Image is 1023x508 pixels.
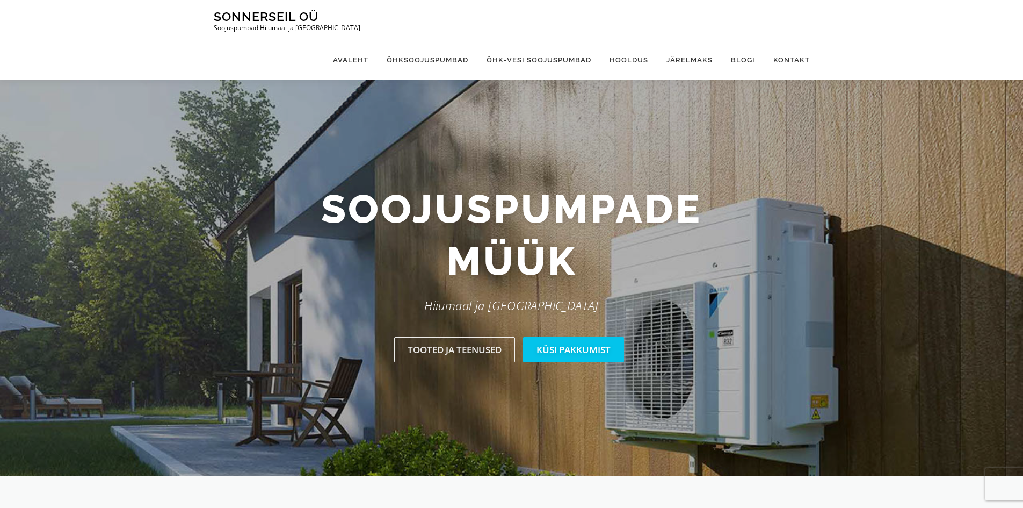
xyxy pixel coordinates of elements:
[394,337,515,362] a: Tooted ja teenused
[523,337,624,362] a: Küsi pakkumist
[477,40,600,80] a: Õhk-vesi soojuspumbad
[206,183,818,288] h2: Soojuspumpade
[657,40,722,80] a: Järelmaks
[378,40,477,80] a: Õhksoojuspumbad
[764,40,810,80] a: Kontakt
[722,40,764,80] a: Blogi
[214,9,318,24] a: Sonnerseil OÜ
[214,24,360,32] p: Soojuspumbad Hiiumaal ja [GEOGRAPHIC_DATA]
[446,235,577,288] span: müük
[206,296,818,316] p: Hiiumaal ja [GEOGRAPHIC_DATA]
[324,40,378,80] a: Avaleht
[600,40,657,80] a: Hooldus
